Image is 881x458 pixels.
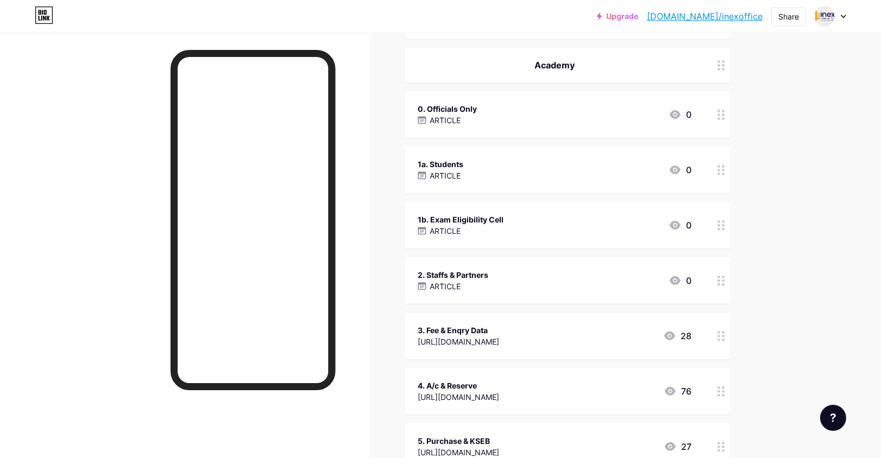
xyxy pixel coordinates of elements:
div: Share [778,11,799,22]
p: ARTICLE [430,114,461,126]
div: 27 [664,440,691,453]
div: 1b. Exam Eligibility Cell [418,214,504,225]
div: 0. Officials Only [418,103,477,114]
div: [URL][DOMAIN_NAME] [418,336,499,347]
p: ARTICLE [430,281,461,292]
div: 76 [664,385,691,398]
a: Upgrade [597,12,638,21]
div: 0 [669,108,691,121]
div: Academy [418,59,691,72]
div: [URL][DOMAIN_NAME] [418,447,499,458]
div: 3. Fee & Enqry Data [418,325,499,336]
div: 2. Staffs & Partners [418,269,488,281]
div: 1a. Students [418,158,463,170]
div: 0 [669,163,691,176]
div: 0 [669,274,691,287]
p: ARTICLE [430,225,461,237]
div: 0 [669,219,691,232]
div: 5. Purchase & KSEB [418,435,499,447]
p: ARTICLE [430,170,461,181]
div: [URL][DOMAIN_NAME] [418,391,499,403]
a: [DOMAIN_NAME]/inexoffice [647,10,763,23]
div: 4. A/c & Reserve [418,380,499,391]
img: INEX Malappuram [814,6,835,27]
div: 28 [663,329,691,342]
